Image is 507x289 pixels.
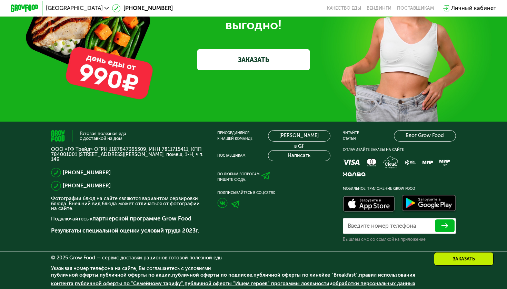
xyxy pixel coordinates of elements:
[75,281,183,287] a: публичной оферты по "Семейному тарифу"
[217,130,252,142] div: Присоединяйся к нашей команде
[343,147,456,153] div: Оплачивайте заказы на сайте
[397,6,434,11] div: поставщикам
[217,153,246,158] div: Поставщикам:
[51,147,205,162] p: ООО «ГФ Трейд» ОГРН 1187847365309, ИНН 7811715411, КПП 784001001 [STREET_ADDRESS][PERSON_NAME], п...
[112,4,173,13] a: [PHONE_NUMBER]
[327,6,361,11] a: Качество еды
[185,281,270,287] a: публичной оферты "Ищем героев"
[268,130,330,142] a: [PERSON_NAME] в GF
[92,215,191,222] a: партнерской программе Grow Food
[46,6,103,11] span: [GEOGRAPHIC_DATA]
[271,281,329,287] a: программы лояльности
[434,252,494,266] div: Заказать
[172,272,252,278] a: публичной оферты по подписке
[51,196,205,211] p: Фотографии блюд на сайте являются вариантом сервировки блюда. Внешний вид блюда может отличаться ...
[268,150,330,162] button: Написать
[451,4,496,13] div: Личный кабинет
[63,168,111,177] a: [PHONE_NUMBER]
[51,256,456,260] div: © 2025 Grow Food — сервис доставки рационов готовой полезной еды
[343,237,456,242] div: Вышлем смс со ссылкой на приложение
[332,281,415,287] a: обработки персональных данных
[394,130,456,142] a: Блог Grow Food
[51,272,415,287] span: , , , , , , , и
[80,131,126,141] div: Готовая полезная еда с доставкой на дом
[348,224,416,228] label: Введите номер телефона
[51,272,98,278] a: публичной оферты
[217,172,260,183] div: По любым вопросам пишите сюда:
[197,49,310,70] a: ЗАКАЗАТЬ
[51,227,199,234] a: Результаты специальной оценки условий труда 2023г.
[254,272,358,278] a: публичной оферты по линейке "Breakfast"
[63,182,111,190] a: [PHONE_NUMBER]
[343,130,359,142] div: Читайте статьи
[343,186,456,192] div: Мобильное приложение Grow Food
[217,190,330,196] div: Подписывайтесь в соцсетях
[367,6,391,11] a: Вендинги
[51,272,415,287] a: правил использования контента
[56,4,450,32] div: Успей заказать Grow Food выгодно!
[400,194,458,214] img: Доступно в Google Play
[51,215,205,223] p: Подключайтесь к
[100,272,171,278] a: публичной оферты по акции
